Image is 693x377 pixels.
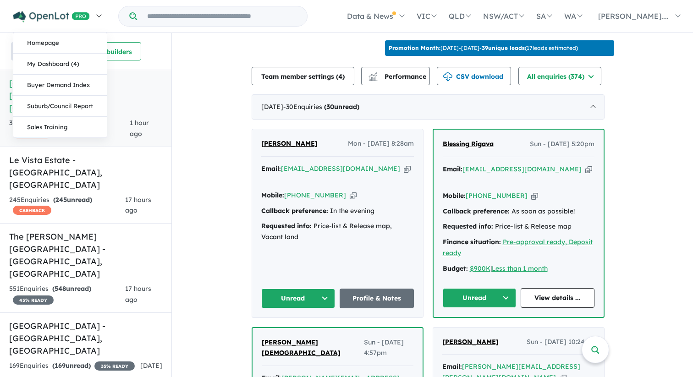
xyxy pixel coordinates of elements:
[389,44,578,52] p: [DATE] - [DATE] - ( 17 leads estimated)
[443,263,594,274] div: |
[368,72,377,77] img: line-chart.svg
[262,338,341,357] span: [PERSON_NAME][DEMOGRAPHIC_DATA]
[13,295,54,305] span: 45 % READY
[340,289,414,308] a: Profile & Notes
[9,195,125,217] div: 245 Enquir ies
[252,94,605,120] div: [DATE]
[130,119,149,138] span: 1 hour ago
[364,337,413,359] span: Sun - [DATE] 4:57pm
[261,289,335,308] button: Unread
[55,284,66,293] span: 548
[443,206,594,217] div: As soon as possible!
[261,222,312,230] strong: Requested info:
[324,103,359,111] strong: ( unread)
[443,72,452,82] img: download icon
[361,67,430,85] button: Performance
[140,361,162,370] span: [DATE]
[443,191,466,200] strong: Mobile:
[13,54,107,75] a: My Dashboard (4)
[13,117,107,137] a: Sales Training
[55,361,66,370] span: 169
[9,230,162,280] h5: The [PERSON_NAME][GEOGRAPHIC_DATA] - [GEOGRAPHIC_DATA] , [GEOGRAPHIC_DATA]
[326,103,334,111] span: 30
[348,138,414,149] span: Mon - [DATE] 8:28am
[443,238,501,246] strong: Finance situation:
[442,337,499,348] a: [PERSON_NAME]
[9,284,125,306] div: 551 Enquir ies
[94,361,135,371] span: 35 % READY
[9,118,130,140] div: 374 Enquir ies
[9,320,162,357] h5: [GEOGRAPHIC_DATA] - [GEOGRAPHIC_DATA] , [GEOGRAPHIC_DATA]
[443,238,593,257] a: Pre-approval ready, Deposit ready
[9,361,135,372] div: 169 Enquir ies
[482,44,525,51] b: 39 unique leads
[492,264,548,273] a: Less than 1 month
[531,191,538,201] button: Copy
[13,75,107,96] a: Buyer Demand Index
[443,139,494,150] a: Blessing Rigava
[13,96,107,117] a: Suburb/Council Report
[527,337,595,348] span: Sun - [DATE] 10:24am
[470,264,490,273] a: $900K
[368,75,378,81] img: bar-chart.svg
[53,196,92,204] strong: ( unread)
[13,11,90,22] img: Openlot PRO Logo White
[9,154,162,191] h5: Le Vista Estate - [GEOGRAPHIC_DATA] , [GEOGRAPHIC_DATA]
[443,221,594,232] div: Price-list & Release map
[443,222,493,230] strong: Requested info:
[52,361,91,370] strong: ( unread)
[261,221,414,243] div: Price-list & Release map, Vacant land
[9,77,162,114] h5: [GEOGRAPHIC_DATA] - [GEOGRAPHIC_DATA] , [GEOGRAPHIC_DATA]
[518,67,601,85] button: All enquiries (374)
[55,196,67,204] span: 245
[261,139,318,148] span: [PERSON_NAME]
[442,362,462,371] strong: Email:
[125,284,151,304] span: 17 hours ago
[443,207,510,215] strong: Callback preference:
[261,164,281,173] strong: Email:
[139,6,305,26] input: Try estate name, suburb, builder or developer
[125,196,151,215] span: 17 hours ago
[389,44,440,51] b: Promotion Month:
[283,103,359,111] span: - 30 Enquir ies
[261,206,414,217] div: In the evening
[13,33,107,54] a: Homepage
[262,337,364,359] a: [PERSON_NAME][DEMOGRAPHIC_DATA]
[261,138,318,149] a: [PERSON_NAME]
[462,165,582,173] a: [EMAIL_ADDRESS][DOMAIN_NAME]
[404,164,411,174] button: Copy
[350,191,357,200] button: Copy
[521,288,594,308] a: View details ...
[598,11,669,21] span: [PERSON_NAME]....
[443,264,468,273] strong: Budget:
[281,164,400,173] a: [EMAIL_ADDRESS][DOMAIN_NAME]
[466,191,528,200] a: [PHONE_NUMBER]
[52,284,91,293] strong: ( unread)
[13,206,51,215] span: CASHBACK
[443,288,517,308] button: Unread
[261,207,328,215] strong: Callback preference:
[437,67,511,85] button: CSV download
[530,139,594,150] span: Sun - [DATE] 5:20pm
[442,338,499,346] span: [PERSON_NAME]
[585,164,592,174] button: Copy
[261,191,284,199] strong: Mobile:
[443,165,462,173] strong: Email:
[370,72,426,81] span: Performance
[338,72,342,81] span: 4
[284,191,346,199] a: [PHONE_NUMBER]
[252,67,354,85] button: Team member settings (4)
[443,140,494,148] span: Blessing Rigava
